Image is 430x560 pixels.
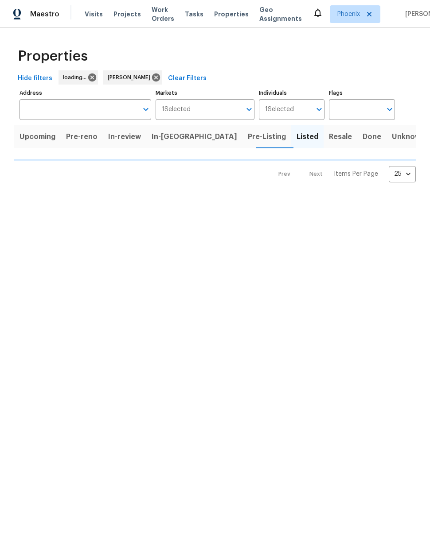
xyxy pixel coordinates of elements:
span: Listed [297,131,318,143]
span: Maestro [30,10,59,19]
button: Hide filters [14,70,56,87]
span: In-[GEOGRAPHIC_DATA] [152,131,237,143]
label: Markets [156,90,254,96]
label: Flags [329,90,395,96]
span: [PERSON_NAME] [108,73,154,82]
p: Items Per Page [334,170,378,178]
button: Open [313,103,325,116]
button: Open [383,103,396,116]
div: [PERSON_NAME] [103,70,162,85]
span: 1 Selected [162,106,191,113]
div: 25 [389,162,416,185]
span: Done [363,131,381,143]
span: Clear Filters [168,73,207,84]
span: Tasks [185,11,203,17]
nav: Pagination Navigation [270,166,416,182]
span: Properties [214,10,249,19]
span: Unknown [392,131,425,143]
span: Geo Assignments [259,5,302,23]
span: Resale [329,131,352,143]
button: Open [140,103,152,116]
span: Projects [113,10,141,19]
span: Visits [85,10,103,19]
button: Clear Filters [164,70,210,87]
span: Properties [18,52,88,61]
div: loading... [59,70,98,85]
span: Phoenix [337,10,360,19]
label: Address [20,90,151,96]
span: 1 Selected [265,106,294,113]
span: In-review [108,131,141,143]
span: Work Orders [152,5,174,23]
button: Open [243,103,255,116]
span: Upcoming [20,131,55,143]
span: Pre-Listing [248,131,286,143]
span: loading... [63,73,90,82]
span: Hide filters [18,73,52,84]
label: Individuals [259,90,325,96]
span: Pre-reno [66,131,98,143]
